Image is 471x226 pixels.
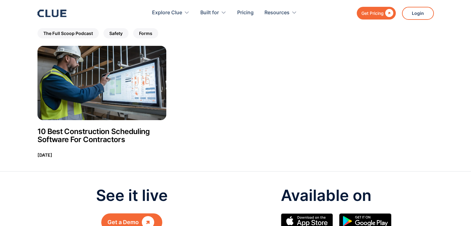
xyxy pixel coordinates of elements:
h2: 10 Best Construction Scheduling Software For Contractors [37,128,167,144]
a: 10 Best Construction Scheduling Software For Contractors10 Best Construction Scheduling Software ... [37,46,167,159]
div: Resources [264,3,290,23]
p: Available on [281,187,398,204]
a: Login [402,7,434,20]
img: 10 Best Construction Scheduling Software For Contractors [37,46,167,120]
div: Get Pricing [361,9,384,17]
div: Explore Clue [152,3,190,23]
a: The Full Scoop Podcast [37,28,99,38]
div: Resources [264,3,297,23]
iframe: Chat Widget [360,140,471,226]
a: Get Pricing [357,7,396,20]
a: Pricing [237,3,254,23]
div: Built for [200,3,219,23]
a: Safety [103,28,129,38]
div:  [384,9,393,17]
a: Forms [133,28,158,38]
div: Built for [200,3,226,23]
div: Explore Clue [152,3,182,23]
p: See it live [96,187,168,204]
p: [DATE] [37,151,52,159]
